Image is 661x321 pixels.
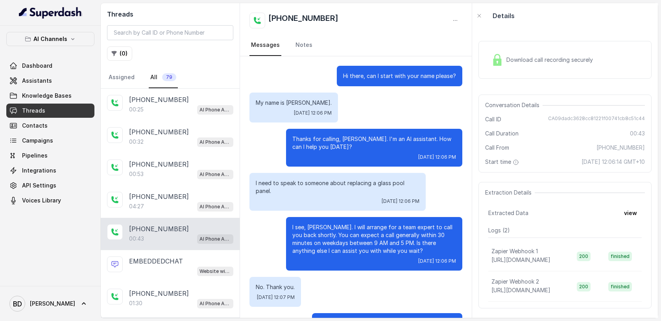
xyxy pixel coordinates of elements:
[107,67,136,88] a: Assigned
[107,67,233,88] nav: Tabs
[107,9,233,19] h2: Threads
[382,198,419,204] span: [DATE] 12:06 PM
[619,206,642,220] button: view
[6,293,94,315] a: [PERSON_NAME]
[129,127,189,137] p: [PHONE_NUMBER]
[294,110,332,116] span: [DATE] 12:06 PM
[129,95,189,104] p: [PHONE_NUMBER]
[129,299,142,307] p: 01:30
[488,226,642,234] p: Logs ( 2 )
[199,267,231,275] p: Website widget
[488,209,528,217] span: Extracted Data
[30,300,75,308] span: [PERSON_NAME]
[129,170,144,178] p: 00:53
[608,252,632,261] span: finished
[22,167,56,174] span: Integrations
[485,189,535,197] span: Extraction Details
[129,256,183,266] p: EMBEDDEDCHAT
[577,282,591,291] span: 200
[268,13,338,28] h2: [PHONE_NUMBER]
[485,101,543,109] span: Conversation Details
[22,137,53,145] span: Campaigns
[22,92,72,100] span: Knowledge Bases
[491,287,550,293] span: [URL][DOMAIN_NAME]
[249,35,462,56] nav: Tabs
[199,203,231,211] p: AI Phone Assistant
[19,6,82,19] img: light.svg
[6,134,94,148] a: Campaigns
[418,258,456,264] span: [DATE] 12:06 PM
[256,99,332,107] p: My name is [PERSON_NAME].
[13,300,22,308] text: BD
[608,282,632,291] span: finished
[33,34,67,44] p: AI Channels
[199,106,231,114] p: AI Phone Assistant
[6,193,94,208] a: Voices Library
[22,107,45,115] span: Threads
[6,32,94,46] button: AI Channels
[294,35,314,56] a: Notes
[292,135,456,151] p: Thanks for calling, [PERSON_NAME]. I'm an AI assistant. How can I help you [DATE]?
[199,138,231,146] p: AI Phone Assistant
[485,144,509,152] span: Call From
[491,256,550,263] span: [URL][DOMAIN_NAME]
[129,224,189,234] p: [PHONE_NUMBER]
[491,54,503,66] img: Lock Icon
[162,73,176,81] span: 79
[493,11,515,20] p: Details
[129,106,144,113] p: 00:25
[22,182,56,189] span: API Settings
[485,158,521,166] span: Start time
[485,115,501,123] span: Call ID
[485,130,519,137] span: Call Duration
[129,138,144,146] p: 00:32
[343,72,456,80] p: Hi there, can I start with your name please?
[199,171,231,178] p: AI Phone Assistant
[418,154,456,160] span: [DATE] 12:06 PM
[506,56,596,64] span: Download call recording securely
[129,289,189,298] p: [PHONE_NUMBER]
[292,223,456,255] p: I see, [PERSON_NAME]. I will arrange for a team expert to call you back shortly. You can expect a...
[6,163,94,178] a: Integrations
[22,77,52,85] span: Assistants
[491,247,538,255] p: Zapier Webhook 1
[22,62,52,70] span: Dashboard
[199,235,231,243] p: AI Phone Assistant
[256,179,419,195] p: I need to speak to someone about replacing a glass pool panel.
[256,283,295,291] p: No. Thank you.
[129,202,144,210] p: 04:27
[6,119,94,133] a: Contacts
[257,294,295,301] span: [DATE] 12:07 PM
[6,74,94,88] a: Assistants
[22,152,48,160] span: Pipelines
[107,25,233,40] input: Search by Call ID or Phone Number
[577,252,591,261] span: 200
[199,300,231,308] p: AI Phone Assistant
[107,46,132,61] button: (0)
[548,115,645,123] span: CA09dadc3628cc81221f00741cb8c51c44
[491,278,539,286] p: Zapier Webhook 2
[596,144,645,152] span: [PHONE_NUMBER]
[22,122,48,130] span: Contacts
[6,89,94,103] a: Knowledge Bases
[6,59,94,73] a: Dashboard
[630,130,645,137] span: 00:43
[582,158,645,166] span: [DATE] 12:06:14 GMT+10
[6,104,94,118] a: Threads
[129,192,189,201] p: [PHONE_NUMBER]
[149,67,178,88] a: All79
[6,148,94,163] a: Pipelines
[249,35,281,56] a: Messages
[129,235,144,243] p: 00:43
[129,160,189,169] p: [PHONE_NUMBER]
[6,178,94,193] a: API Settings
[22,197,61,204] span: Voices Library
